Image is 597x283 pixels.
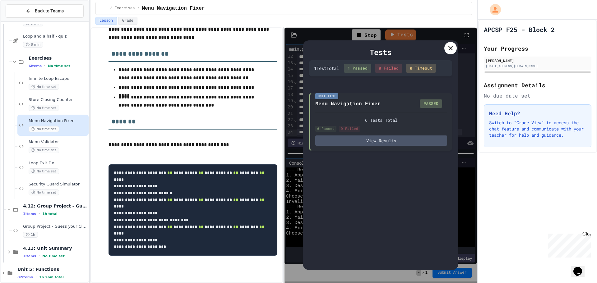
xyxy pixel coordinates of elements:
[42,254,65,258] span: No time set
[406,64,436,73] div: 0 Timeout
[23,34,87,39] span: Loop and a half - quiz
[489,110,586,117] h3: Need Help?
[23,212,36,216] span: 1 items
[29,76,87,81] span: Infinite Loop Escape
[375,64,402,73] div: 0 Failed
[29,147,59,153] span: No time set
[29,189,59,195] span: No time set
[35,8,64,14] span: Back to Teams
[48,64,70,68] span: No time set
[95,17,117,25] button: Lesson
[115,6,135,11] span: Exercises
[29,55,87,61] span: Exercises
[29,126,59,132] span: No time set
[545,231,591,258] iframe: chat widget
[23,42,43,48] span: 8 min
[309,47,452,58] div: Tests
[23,245,87,251] span: 4.13: Unit Summary
[315,117,447,123] div: 6 Tests Total
[483,2,502,17] div: My Account
[344,64,371,73] div: 1 Passed
[29,118,87,124] span: Menu Navigation Fixer
[484,92,591,99] div: No due date set
[6,4,84,18] button: Back to Teams
[486,58,590,63] div: [PERSON_NAME]
[315,100,381,107] div: Menu Navigation Fixer
[571,258,591,277] iframe: chat widget
[29,105,59,111] span: No time set
[17,275,33,279] span: 82 items
[42,212,58,216] span: 1h total
[39,253,40,258] span: •
[39,275,64,279] span: 7h 26m total
[29,97,87,103] span: Store Closing Counter
[23,203,87,209] span: 4.12: Group Project - Guess your Classmates!
[420,99,442,108] div: PASSED
[142,5,205,12] span: Menu Navigation Fixer
[137,6,139,11] span: /
[486,64,590,68] div: [EMAIL_ADDRESS][DOMAIN_NAME]
[315,93,339,99] div: Unit Test
[484,81,591,89] h2: Assignment Details
[23,224,87,229] span: Group Project - Guess your Classmates!
[29,64,42,68] span: 6 items
[314,65,339,71] div: 1 Test Total
[35,275,37,280] span: •
[17,267,87,272] span: Unit 5: Functions
[29,161,87,166] span: Loop Exit Fix
[315,126,336,132] div: 6 Passed
[110,6,112,11] span: /
[23,254,36,258] span: 1 items
[29,84,59,90] span: No time set
[339,126,360,132] div: 0 Failed
[44,63,45,68] span: •
[484,44,591,53] h2: Your Progress
[2,2,43,39] div: Chat with us now!Close
[29,139,87,145] span: Menu Validator
[29,168,59,174] span: No time set
[39,211,40,216] span: •
[118,17,137,25] button: Grade
[23,232,38,238] span: 1h
[315,135,447,146] button: View Results
[29,182,87,187] span: Security Guard Simulator
[489,120,586,138] p: Switch to "Grade View" to access the chat feature and communicate with your teacher for help and ...
[101,6,108,11] span: ...
[484,25,555,34] h1: APCSP F25 - Block 2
